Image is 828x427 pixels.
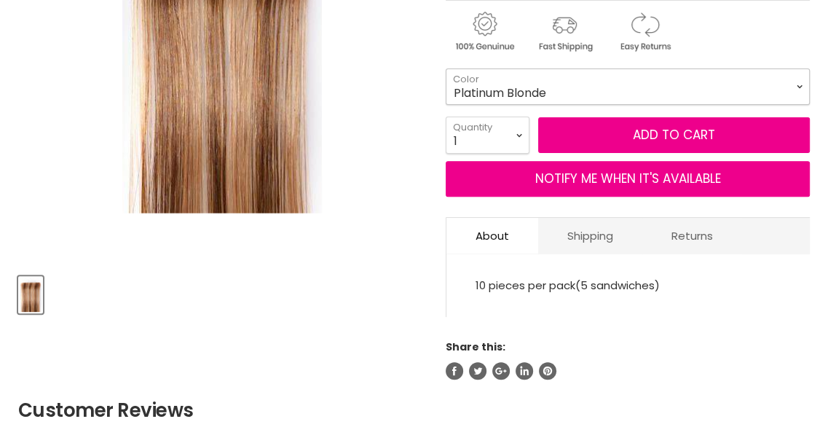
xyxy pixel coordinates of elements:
img: Showpony 724 24" Tape Extensions - Discontinued Packaging [20,278,42,312]
img: returns.gif [606,9,683,54]
button: Showpony 724 24" Tape Extensions - Discontinued Packaging [18,276,43,313]
span: 10 pieces per pack [476,278,575,293]
span: Share this: [446,340,505,354]
select: Quantity [446,117,529,153]
button: NOTIFY ME WHEN IT'S AVAILABLE [446,161,810,197]
h2: Customer Reviews [18,397,810,423]
a: Returns [642,218,742,254]
span: (5 sandwiches) [575,278,660,293]
div: Product thumbnails [16,272,428,313]
img: genuine.gif [446,9,523,54]
button: Add to cart [538,117,810,154]
a: Shipping [538,218,642,254]
a: About [446,218,538,254]
img: shipping.gif [526,9,603,54]
aside: Share this: [446,340,810,380]
span: Add to cart [633,126,715,144]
